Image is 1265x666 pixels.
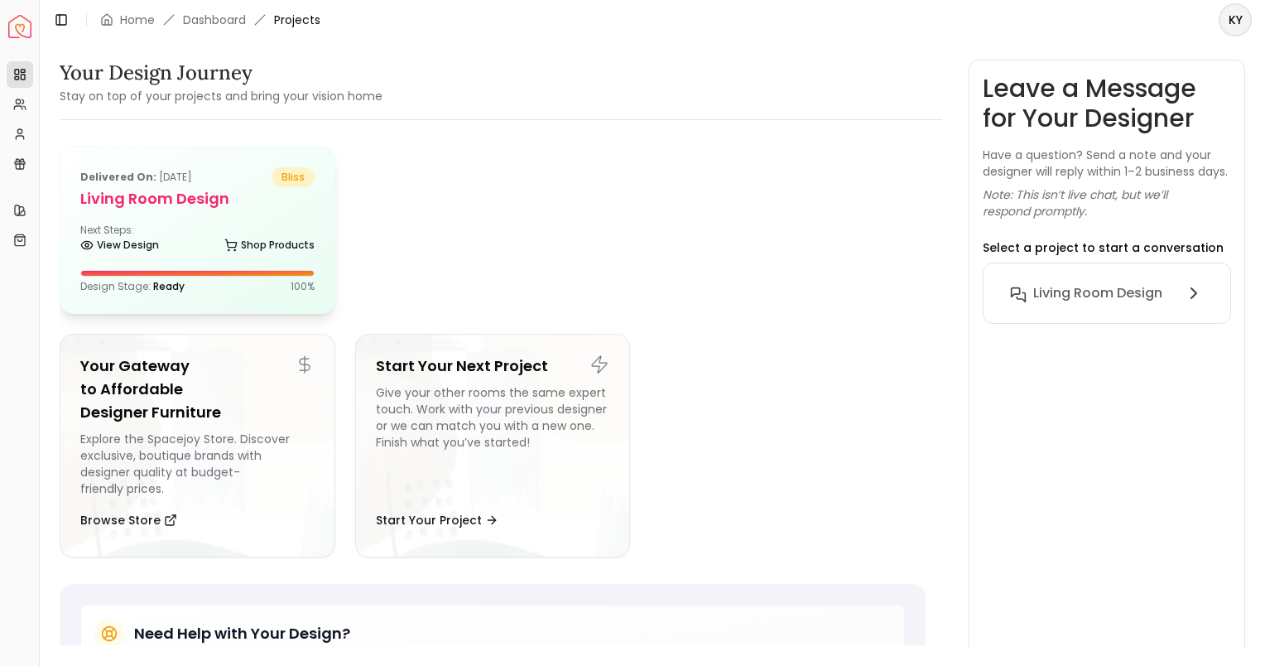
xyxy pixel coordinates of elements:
[80,234,159,257] a: View Design
[60,88,382,104] small: Stay on top of your projects and bring your vision home
[80,167,192,187] p: [DATE]
[376,384,610,497] div: Give your other rooms the same expert touch. Work with your previous designer or we can match you...
[8,15,31,38] img: Spacejoy Logo
[183,12,246,28] a: Dashboard
[272,167,315,187] span: bliss
[997,277,1217,310] button: Living Room Design
[376,504,498,537] button: Start Your Project
[983,239,1224,256] p: Select a project to start a conversation
[120,12,155,28] a: Home
[60,60,382,86] h3: Your Design Journey
[134,622,350,645] h5: Need Help with Your Design?
[100,12,320,28] nav: breadcrumb
[983,74,1231,133] h3: Leave a Message for Your Designer
[1033,283,1162,303] h6: Living Room Design
[355,334,631,557] a: Start Your Next ProjectGive your other rooms the same expert touch. Work with your previous desig...
[1219,3,1252,36] button: KY
[80,224,315,257] div: Next Steps:
[80,355,315,424] h5: Your Gateway to Affordable Designer Furniture
[80,431,315,497] div: Explore the Spacejoy Store. Discover exclusive, boutique brands with designer quality at budget-f...
[983,147,1231,180] p: Have a question? Send a note and your designer will reply within 1–2 business days.
[274,12,320,28] span: Projects
[224,234,315,257] a: Shop Products
[153,279,185,293] span: Ready
[80,280,185,293] p: Design Stage:
[1220,5,1250,35] span: KY
[80,170,156,184] b: Delivered on:
[80,187,315,210] h5: Living Room Design
[60,334,335,557] a: Your Gateway to Affordable Designer FurnitureExplore the Spacejoy Store. Discover exclusive, bout...
[8,15,31,38] a: Spacejoy
[983,186,1231,220] p: Note: This isn’t live chat, but we’ll respond promptly.
[80,504,177,537] button: Browse Store
[291,280,315,293] p: 100 %
[376,355,610,378] h5: Start Your Next Project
